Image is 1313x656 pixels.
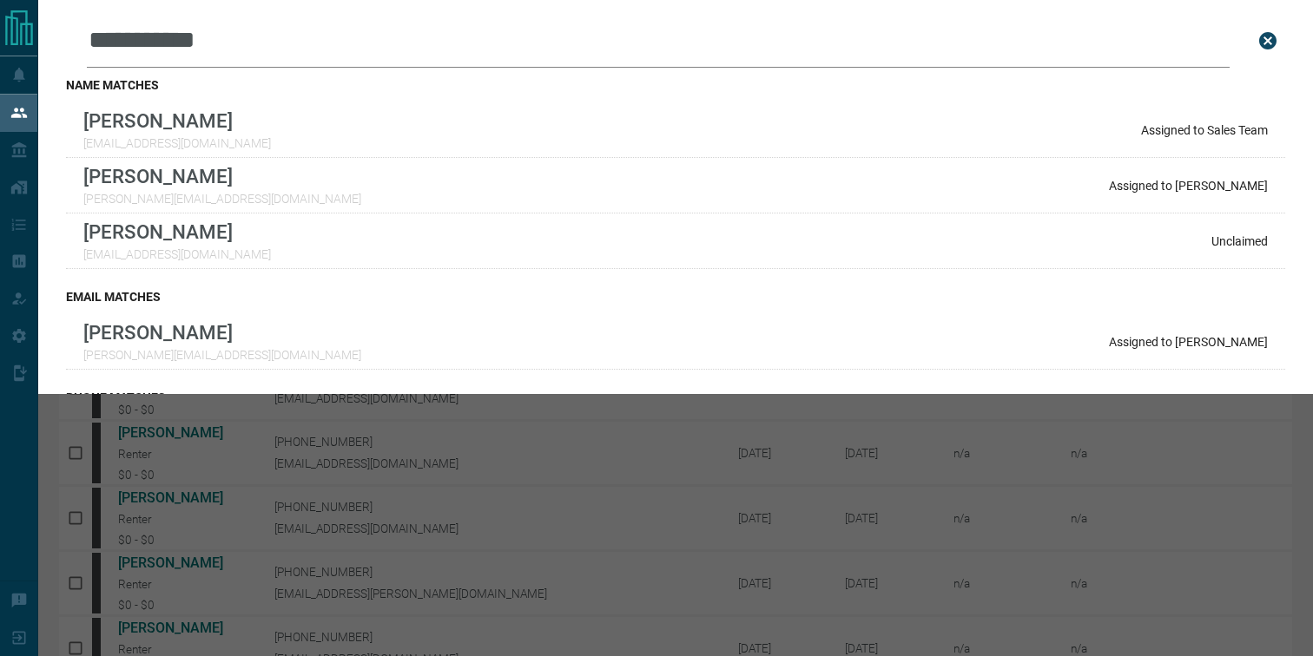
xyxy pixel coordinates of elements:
[83,321,361,344] p: [PERSON_NAME]
[83,220,271,243] p: [PERSON_NAME]
[1250,23,1285,58] button: close search bar
[83,247,271,261] p: [EMAIL_ADDRESS][DOMAIN_NAME]
[83,192,361,206] p: [PERSON_NAME][EMAIL_ADDRESS][DOMAIN_NAME]
[1141,123,1268,137] p: Assigned to Sales Team
[66,290,1285,304] h3: email matches
[83,165,361,187] p: [PERSON_NAME]
[1211,234,1268,248] p: Unclaimed
[1109,335,1268,349] p: Assigned to [PERSON_NAME]
[1109,179,1268,193] p: Assigned to [PERSON_NAME]
[66,390,1285,404] h3: phone matches
[66,78,1285,92] h3: name matches
[83,136,271,150] p: [EMAIL_ADDRESS][DOMAIN_NAME]
[83,348,361,362] p: [PERSON_NAME][EMAIL_ADDRESS][DOMAIN_NAME]
[83,109,271,132] p: [PERSON_NAME]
